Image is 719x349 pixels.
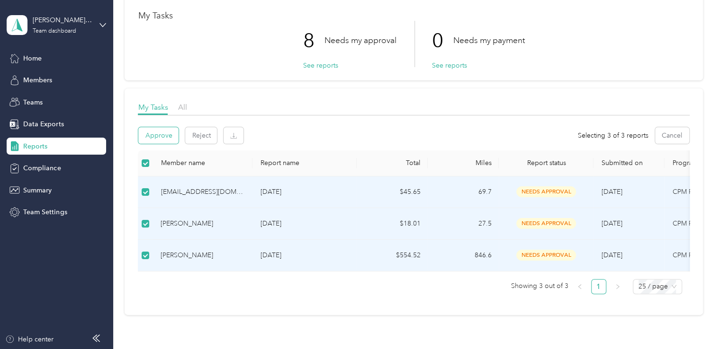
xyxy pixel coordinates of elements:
[428,176,499,208] td: 69.7
[185,127,217,144] button: Reject
[364,159,420,167] div: Total
[23,163,61,173] span: Compliance
[453,35,524,46] p: Needs my payment
[591,279,606,294] li: 1
[593,150,665,176] th: Submitted on
[428,240,499,271] td: 846.6
[511,279,568,293] span: Showing 3 out of 3
[516,250,576,261] span: needs approval
[178,103,187,112] span: All
[601,251,622,259] span: [DATE]
[161,187,245,197] div: [EMAIL_ADDRESS][DOMAIN_NAME]
[506,159,586,167] span: Report status
[5,334,54,344] button: Help center
[252,150,357,176] th: Report name
[161,159,245,167] div: Member name
[516,218,576,229] span: needs approval
[516,186,576,197] span: needs approval
[435,159,491,167] div: Miles
[161,250,245,261] div: [PERSON_NAME]
[601,219,622,227] span: [DATE]
[33,15,92,25] div: [PERSON_NAME]'s Team
[153,150,252,176] th: Member name
[138,127,179,144] button: Approve
[428,208,499,240] td: 27.5
[578,131,648,140] span: Selecting 3 of 3 reports
[655,127,689,144] button: Cancel
[161,218,245,229] div: [PERSON_NAME]
[260,187,349,197] p: [DATE]
[610,279,625,294] button: right
[303,21,324,61] p: 8
[303,61,338,70] button: See reports
[260,218,349,229] p: [DATE]
[633,279,682,294] div: Page Size
[615,284,620,289] span: right
[666,296,719,349] iframe: Everlance-gr Chat Button Frame
[601,188,622,196] span: [DATE]
[324,35,396,46] p: Needs my approval
[138,103,168,112] span: My Tasks
[577,284,583,289] span: left
[33,28,76,34] div: Team dashboard
[572,279,587,294] button: left
[23,119,63,129] span: Data Exports
[431,61,467,70] button: See reports
[23,185,52,195] span: Summary
[260,250,349,261] p: [DATE]
[431,21,453,61] p: 0
[23,75,52,85] span: Members
[138,11,689,21] h1: My Tasks
[592,279,606,294] a: 1
[23,53,42,63] span: Home
[357,208,428,240] td: $18.01
[357,176,428,208] td: $45.65
[23,207,67,217] span: Team Settings
[357,240,428,271] td: $554.52
[638,279,676,294] span: 25 / page
[572,279,587,294] li: Previous Page
[23,141,47,151] span: Reports
[610,279,625,294] li: Next Page
[23,97,43,107] span: Teams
